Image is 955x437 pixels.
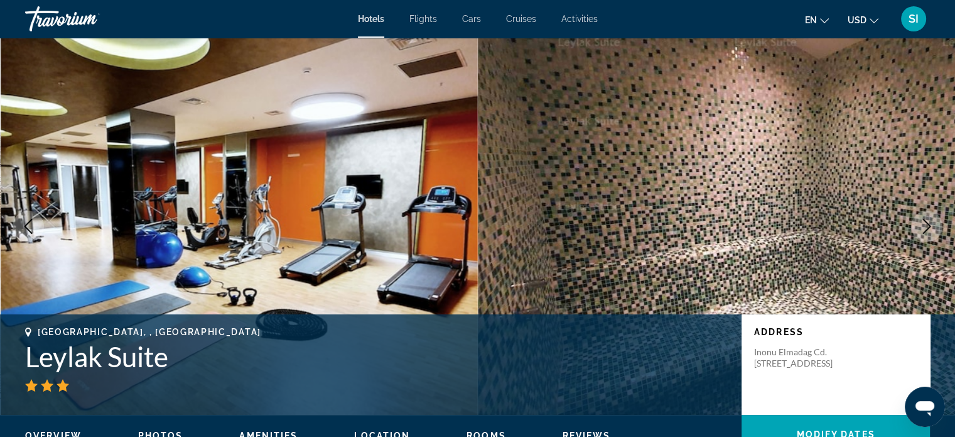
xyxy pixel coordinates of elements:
[358,14,384,24] a: Hotels
[38,327,261,337] span: [GEOGRAPHIC_DATA], , [GEOGRAPHIC_DATA]
[561,14,598,24] a: Activities
[25,340,729,373] h1: Leylak Suite
[462,14,481,24] a: Cars
[909,13,919,25] span: SI
[848,11,878,29] button: Change currency
[897,6,930,32] button: User Menu
[506,14,536,24] a: Cruises
[754,346,855,369] p: Inonu Elmadag Cd. [STREET_ADDRESS]
[754,327,917,337] p: Address
[848,15,866,25] span: USD
[25,3,151,35] a: Travorium
[805,11,829,29] button: Change language
[409,14,437,24] a: Flights
[905,387,945,427] iframe: Кнопка запуска окна обмена сообщениями
[805,15,817,25] span: en
[13,211,44,242] button: Previous image
[911,211,942,242] button: Next image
